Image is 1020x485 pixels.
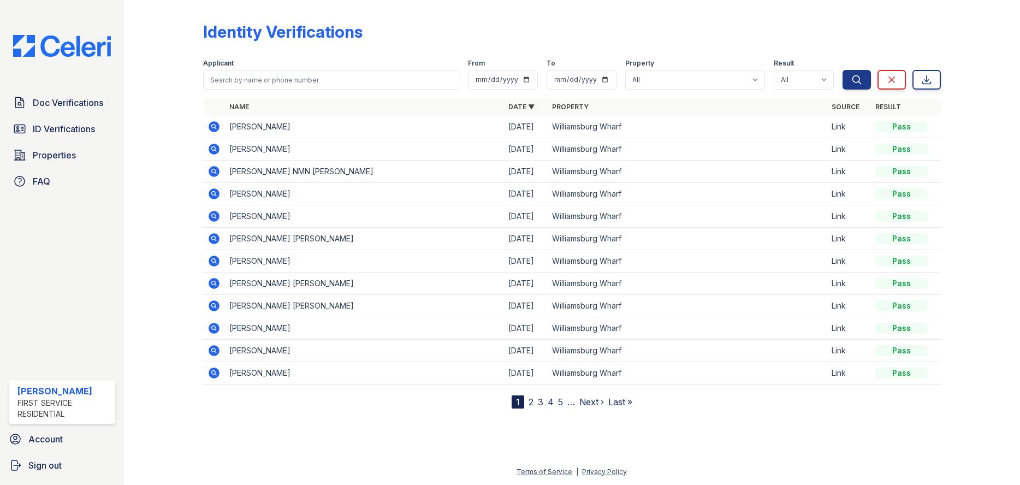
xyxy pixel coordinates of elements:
[875,368,928,378] div: Pass
[582,468,627,476] a: Privacy Policy
[4,428,120,450] a: Account
[548,183,827,205] td: Williamsburg Wharf
[33,149,76,162] span: Properties
[33,96,103,109] span: Doc Verifications
[225,116,505,138] td: [PERSON_NAME]
[548,273,827,295] td: Williamsburg Wharf
[517,468,572,476] a: Terms of Service
[827,273,871,295] td: Link
[225,183,505,205] td: [PERSON_NAME]
[576,468,578,476] div: |
[225,340,505,362] td: [PERSON_NAME]
[548,317,827,340] td: Williamsburg Wharf
[875,103,901,111] a: Result
[552,103,589,111] a: Property
[504,205,548,228] td: [DATE]
[875,278,928,289] div: Pass
[225,138,505,161] td: [PERSON_NAME]
[827,183,871,205] td: Link
[875,323,928,334] div: Pass
[9,118,115,140] a: ID Verifications
[529,397,533,407] a: 2
[504,273,548,295] td: [DATE]
[827,116,871,138] td: Link
[504,228,548,250] td: [DATE]
[548,362,827,385] td: Williamsburg Wharf
[827,295,871,317] td: Link
[225,317,505,340] td: [PERSON_NAME]
[504,362,548,385] td: [DATE]
[548,340,827,362] td: Williamsburg Wharf
[548,138,827,161] td: Williamsburg Wharf
[827,228,871,250] td: Link
[225,250,505,273] td: [PERSON_NAME]
[33,175,50,188] span: FAQ
[875,300,928,311] div: Pass
[625,59,654,68] label: Property
[28,459,62,472] span: Sign out
[608,397,632,407] a: Last »
[504,340,548,362] td: [DATE]
[225,362,505,385] td: [PERSON_NAME]
[579,397,604,407] a: Next ›
[225,161,505,183] td: [PERSON_NAME] NMN [PERSON_NAME]
[225,295,505,317] td: [PERSON_NAME] [PERSON_NAME]
[827,205,871,228] td: Link
[548,295,827,317] td: Williamsburg Wharf
[547,59,555,68] label: To
[548,397,554,407] a: 4
[567,395,575,409] span: …
[875,211,928,222] div: Pass
[17,398,111,419] div: First Service Residential
[832,103,859,111] a: Source
[9,170,115,192] a: FAQ
[827,250,871,273] td: Link
[225,205,505,228] td: [PERSON_NAME]
[225,228,505,250] td: [PERSON_NAME] [PERSON_NAME]
[17,385,111,398] div: [PERSON_NAME]
[28,433,63,446] span: Account
[504,183,548,205] td: [DATE]
[827,161,871,183] td: Link
[548,116,827,138] td: Williamsburg Wharf
[875,166,928,177] div: Pass
[504,250,548,273] td: [DATE]
[203,59,234,68] label: Applicant
[203,70,460,90] input: Search by name or phone number
[9,144,115,166] a: Properties
[504,317,548,340] td: [DATE]
[203,22,363,42] div: Identity Verifications
[504,138,548,161] td: [DATE]
[548,161,827,183] td: Williamsburg Wharf
[875,188,928,199] div: Pass
[229,103,249,111] a: Name
[875,121,928,132] div: Pass
[875,233,928,244] div: Pass
[9,92,115,114] a: Doc Verifications
[548,205,827,228] td: Williamsburg Wharf
[548,228,827,250] td: Williamsburg Wharf
[538,397,543,407] a: 3
[548,250,827,273] td: Williamsburg Wharf
[827,138,871,161] td: Link
[558,397,563,407] a: 5
[875,345,928,356] div: Pass
[508,103,535,111] a: Date ▼
[468,59,485,68] label: From
[875,144,928,155] div: Pass
[33,122,95,135] span: ID Verifications
[512,395,524,409] div: 1
[875,256,928,267] div: Pass
[4,35,120,57] img: CE_Logo_Blue-a8612792a0a2168367f1c8372b55b34899dd931a85d93a1a3d3e32e68fde9ad4.png
[827,362,871,385] td: Link
[4,454,120,476] a: Sign out
[827,317,871,340] td: Link
[504,161,548,183] td: [DATE]
[827,340,871,362] td: Link
[225,273,505,295] td: [PERSON_NAME] [PERSON_NAME]
[504,295,548,317] td: [DATE]
[504,116,548,138] td: [DATE]
[774,59,794,68] label: Result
